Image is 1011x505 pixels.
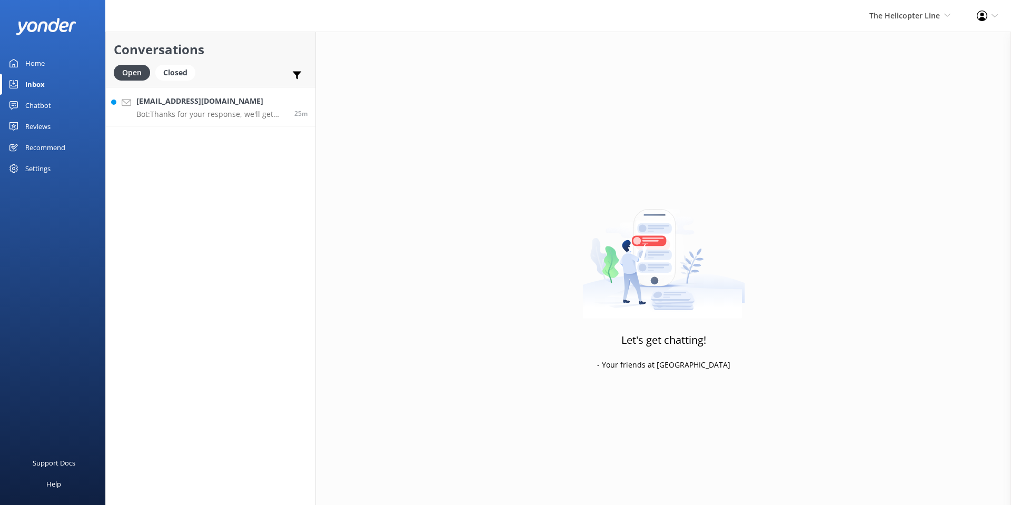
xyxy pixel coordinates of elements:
[136,110,286,119] p: Bot: Thanks for your response, we'll get back to you as soon as we can during opening hours.
[106,87,315,126] a: [EMAIL_ADDRESS][DOMAIN_NAME]Bot:Thanks for your response, we'll get back to you as soon as we can...
[114,65,150,81] div: Open
[33,452,75,473] div: Support Docs
[155,66,201,78] a: Closed
[136,95,286,107] h4: [EMAIL_ADDRESS][DOMAIN_NAME]
[25,158,51,179] div: Settings
[25,137,65,158] div: Recommend
[25,116,51,137] div: Reviews
[582,187,745,319] img: artwork of a man stealing a conversation from at giant smartphone
[869,11,940,21] span: The Helicopter Line
[46,473,61,494] div: Help
[155,65,195,81] div: Closed
[16,18,76,35] img: yonder-white-logo.png
[294,109,308,118] span: Oct 07 2025 01:40pm (UTC +13:00) Pacific/Auckland
[25,74,45,95] div: Inbox
[114,66,155,78] a: Open
[621,332,706,349] h3: Let's get chatting!
[25,95,51,116] div: Chatbot
[597,359,730,371] p: - Your friends at [GEOGRAPHIC_DATA]
[25,53,45,74] div: Home
[114,39,308,60] h2: Conversations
